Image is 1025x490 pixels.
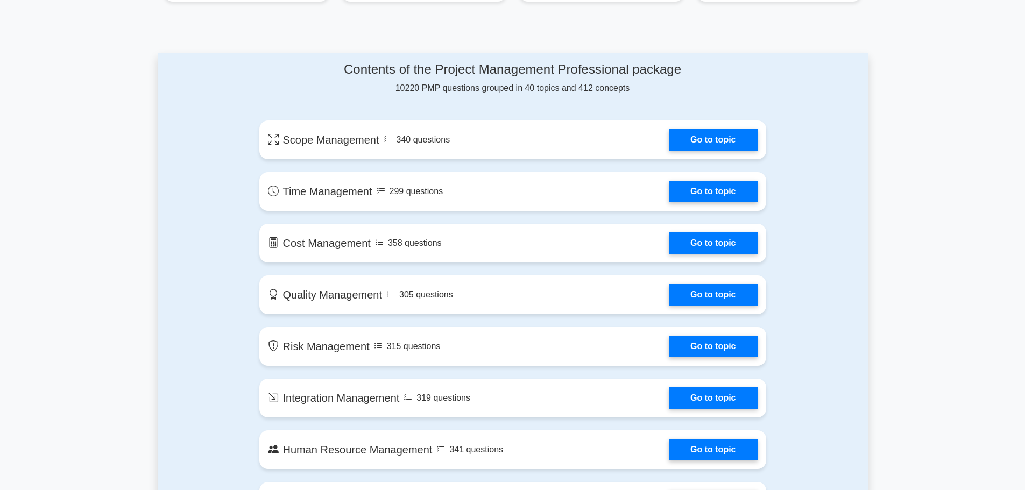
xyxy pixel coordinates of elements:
div: 10220 PMP questions grouped in 40 topics and 412 concepts [259,62,766,95]
a: Go to topic [669,387,757,409]
h4: Contents of the Project Management Professional package [259,62,766,77]
a: Go to topic [669,336,757,357]
a: Go to topic [669,181,757,202]
a: Go to topic [669,439,757,460]
a: Go to topic [669,232,757,254]
a: Go to topic [669,284,757,306]
a: Go to topic [669,129,757,151]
